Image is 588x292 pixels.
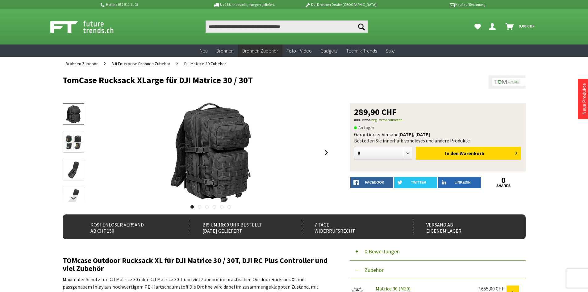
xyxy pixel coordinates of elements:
[200,48,208,54] span: Neu
[112,61,170,66] span: DJI Enterprise Drohnen Zubehör
[242,48,278,54] span: Drohnen Zubehör
[350,242,526,261] button: 0 Bewertungen
[63,75,433,85] h1: TomCase Rucksack XLarge für DJI Matrice 30 / 30T
[445,150,459,156] span: In den
[184,61,226,66] span: DJI Matrice 30 Zubehör
[376,286,411,292] a: Matrice 30 (M30)
[398,131,430,138] b: [DATE], [DATE]
[381,44,399,57] a: Sale
[66,61,98,66] span: Drohnen Zubehör
[371,117,402,122] a: zzgl. Versandkosten
[519,21,535,31] span: 0,00 CHF
[181,57,229,70] a: DJI Matrice 30 Zubehör
[171,103,251,202] img: TomCase Rucksack XLarge für DJI Matrice 30 / 30T
[478,286,507,292] div: 7.655,00 CHF
[206,20,368,33] input: Produkt, Marke, Kategorie, EAN, Artikelnummer…
[50,19,127,35] img: Shop Futuretrends - zur Startseite wechseln
[389,1,485,8] p: Kauf auf Rechnung
[394,177,437,188] a: twitter
[196,1,292,8] p: Bis 16 Uhr bestellt, morgen geliefert.
[471,20,484,33] a: Meine Favoriten
[354,124,374,131] span: An Lager
[109,57,173,70] a: DJI Enterprise Drohnen Zubehör
[287,48,312,54] span: Foto + Video
[282,44,316,57] a: Foto + Video
[489,75,526,89] img: TomCase
[460,150,484,156] span: Warenkorb
[455,180,471,184] span: LinkedIn
[195,44,212,57] a: Neu
[350,177,393,188] a: facebook
[482,177,525,184] a: 0
[100,1,196,8] p: Hotline 032 511 11 03
[63,256,331,273] h2: TOMcase Outdoor Rucksack XL für DJI Matrice 30 / 30T, DJI RC Plus Controller und viel Zubehör
[320,48,337,54] span: Gadgets
[66,105,81,123] img: Vorschau: TomCase Rucksack XLarge für DJI Matrice 30 / 30T
[346,48,377,54] span: Technik-Trends
[78,219,177,235] div: Kostenloser Versand ab CHF 150
[216,48,234,54] span: Drohnen
[503,20,538,33] a: Warenkorb
[354,131,521,144] div: Garantierter Versand Bestellen Sie innerhalb von dieses und andere Produkte.
[414,219,512,235] div: Versand ab eigenem Lager
[238,44,282,57] a: Drohnen Zubehör
[416,147,521,160] button: In den Warenkorb
[482,184,525,188] a: shares
[190,219,288,235] div: Bis um 16:00 Uhr bestellt [DATE] geliefert
[292,1,389,8] p: DJI Drohnen Dealer [GEOGRAPHIC_DATA]
[355,20,368,33] button: Suchen
[302,219,400,235] div: 7 Tage Widerrufsrecht
[316,44,342,57] a: Gadgets
[342,44,381,57] a: Technik-Trends
[411,180,426,184] span: twitter
[386,48,395,54] span: Sale
[350,261,526,279] button: Zubehör
[365,180,384,184] span: facebook
[486,20,501,33] a: Dein Konto
[354,108,397,116] span: 289,90 CHF
[354,116,521,124] p: inkl. MwSt.
[212,44,238,57] a: Drohnen
[581,83,587,115] a: Neue Produkte
[63,57,101,70] a: Drohnen Zubehör
[438,177,481,188] a: LinkedIn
